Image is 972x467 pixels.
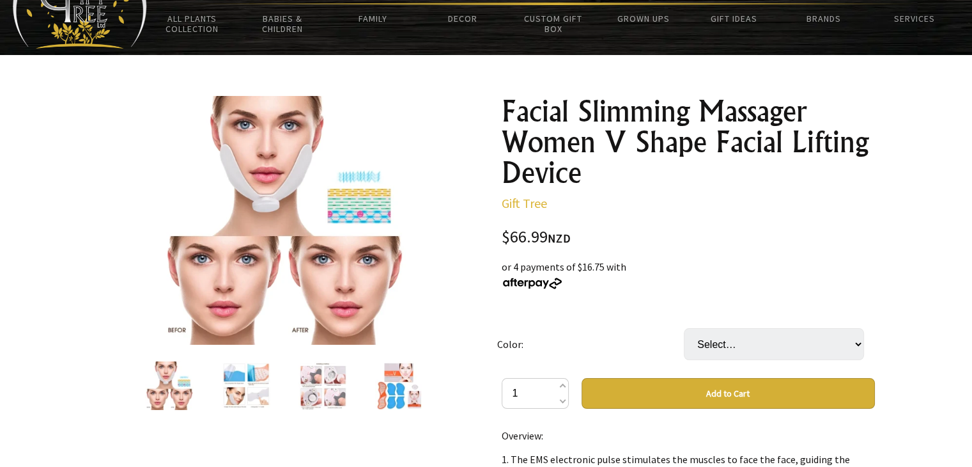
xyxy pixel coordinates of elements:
[418,5,508,32] a: Decor
[779,5,869,32] a: Brands
[582,378,875,409] button: Add to Cart
[869,5,959,32] a: Services
[688,5,778,32] a: Gift Ideas
[502,229,875,246] div: $66.99
[145,361,194,410] img: Facial Slimming Massager Women V Shape Facial Lifting Device
[502,428,875,443] p: Overview:
[298,361,347,410] img: Facial Slimming Massager Women V Shape Facial Lifting Device
[508,5,598,42] a: Custom Gift Box
[375,361,424,410] img: Facial Slimming Massager Women V Shape Facial Lifting Device
[160,96,408,345] img: Facial Slimming Massager Women V Shape Facial Lifting Device
[327,5,417,32] a: Family
[497,310,684,378] td: Color:
[598,5,688,32] a: Grown Ups
[502,195,547,211] a: Gift Tree
[222,361,270,410] img: Facial Slimming Massager Women V Shape Facial Lifting Device
[147,5,237,42] a: All Plants Collection
[548,231,571,246] span: NZD
[237,5,327,42] a: Babies & Children
[502,259,875,290] div: or 4 payments of $16.75 with
[502,278,563,289] img: Afterpay
[502,96,875,188] h1: Facial Slimming Massager Women V Shape Facial Lifting Device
